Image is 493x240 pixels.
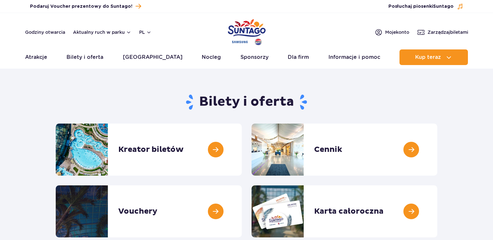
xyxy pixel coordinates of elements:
span: Kup teraz [415,54,441,60]
a: Dla firm [288,49,309,65]
a: Park of Poland [228,16,266,46]
span: Zarządzaj biletami [428,29,468,35]
a: Informacje i pomoc [328,49,380,65]
a: Mojekonto [375,28,409,36]
button: Kup teraz [399,49,468,65]
span: Moje konto [385,29,409,35]
h1: Bilety i oferta [56,94,437,111]
button: Posłuchaj piosenkiSuntago [388,3,463,10]
a: Godziny otwarcia [25,29,65,35]
button: Aktualny ruch w parku [73,30,131,35]
a: Bilety i oferta [66,49,103,65]
a: [GEOGRAPHIC_DATA] [123,49,182,65]
span: Podaruj Voucher prezentowy do Suntago! [30,3,132,10]
button: pl [139,29,152,35]
a: Zarządzajbiletami [417,28,468,36]
a: Podaruj Voucher prezentowy do Suntago! [30,2,141,11]
span: Suntago [433,4,454,9]
a: Sponsorzy [240,49,268,65]
a: Atrakcje [25,49,47,65]
span: Posłuchaj piosenki [388,3,454,10]
a: Nocleg [202,49,221,65]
